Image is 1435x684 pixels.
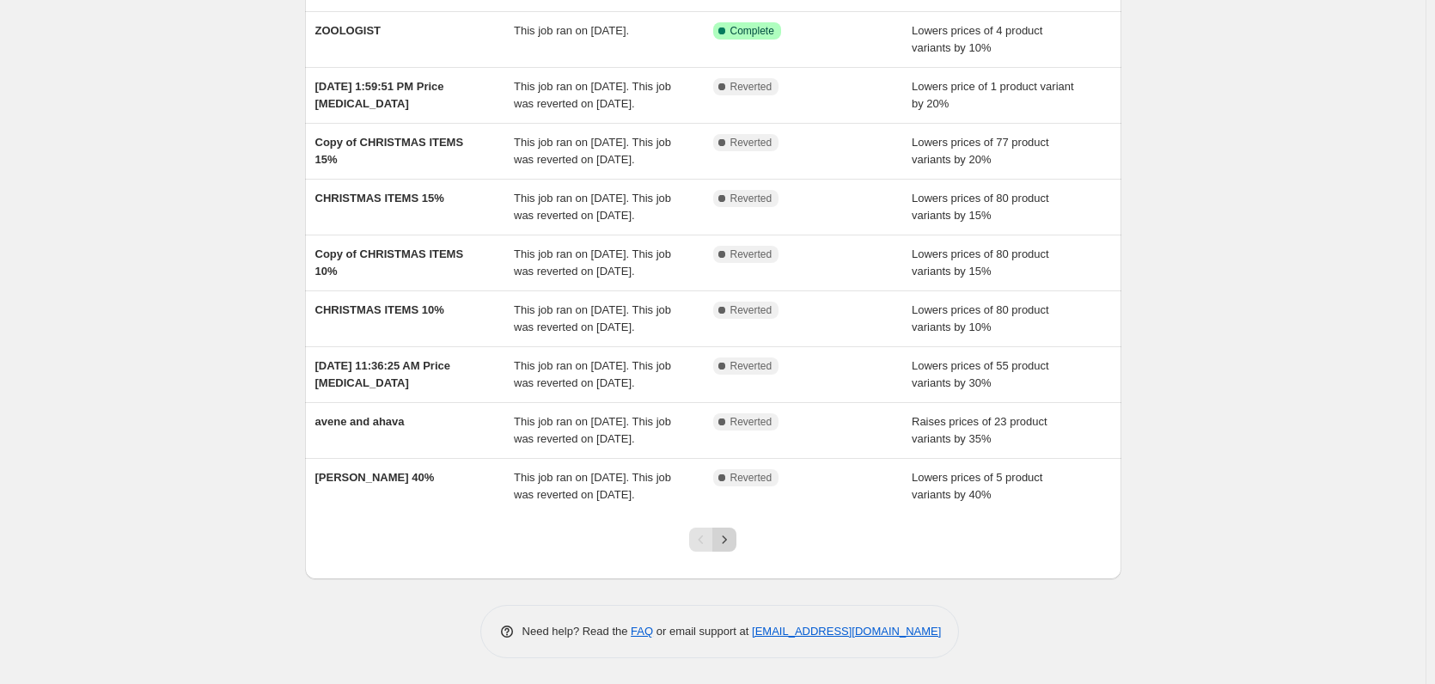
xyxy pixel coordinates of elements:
span: or email support at [653,625,752,638]
span: CHRISTMAS ITEMS 15% [315,192,444,205]
span: This job ran on [DATE]. This job was reverted on [DATE]. [514,192,671,222]
span: Lowers price of 1 product variant by 20% [912,80,1074,110]
span: This job ran on [DATE]. This job was reverted on [DATE]. [514,359,671,389]
span: Reverted [730,303,772,317]
span: This job ran on [DATE]. This job was reverted on [DATE]. [514,80,671,110]
span: [DATE] 1:59:51 PM Price [MEDICAL_DATA] [315,80,444,110]
span: This job ran on [DATE]. This job was reverted on [DATE]. [514,415,671,445]
span: Lowers prices of 80 product variants by 15% [912,192,1049,222]
span: Reverted [730,359,772,373]
span: Copy of CHRISTMAS ITEMS 10% [315,247,464,278]
span: ZOOLOGIST [315,24,382,37]
span: Reverted [730,136,772,150]
a: FAQ [631,625,653,638]
span: Lowers prices of 4 product variants by 10% [912,24,1042,54]
span: [PERSON_NAME] 40% [315,471,435,484]
span: Reverted [730,192,772,205]
nav: Pagination [689,528,736,552]
span: Reverted [730,247,772,261]
span: Complete [730,24,774,38]
span: This job ran on [DATE]. This job was reverted on [DATE]. [514,136,671,166]
span: Lowers prices of 5 product variants by 40% [912,471,1042,501]
span: CHRISTMAS ITEMS 10% [315,303,444,316]
span: Lowers prices of 80 product variants by 10% [912,303,1049,333]
span: Reverted [730,80,772,94]
span: This job ran on [DATE]. [514,24,629,37]
span: This job ran on [DATE]. This job was reverted on [DATE]. [514,247,671,278]
span: This job ran on [DATE]. This job was reverted on [DATE]. [514,471,671,501]
span: Need help? Read the [522,625,632,638]
span: Lowers prices of 55 product variants by 30% [912,359,1049,389]
span: Reverted [730,415,772,429]
span: This job ran on [DATE]. This job was reverted on [DATE]. [514,303,671,333]
span: avene and ahava [315,415,405,428]
button: Next [712,528,736,552]
a: [EMAIL_ADDRESS][DOMAIN_NAME] [752,625,941,638]
span: Reverted [730,471,772,485]
span: [DATE] 11:36:25 AM Price [MEDICAL_DATA] [315,359,451,389]
span: Lowers prices of 80 product variants by 15% [912,247,1049,278]
span: Copy of CHRISTMAS ITEMS 15% [315,136,464,166]
span: Lowers prices of 77 product variants by 20% [912,136,1049,166]
span: Raises prices of 23 product variants by 35% [912,415,1047,445]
